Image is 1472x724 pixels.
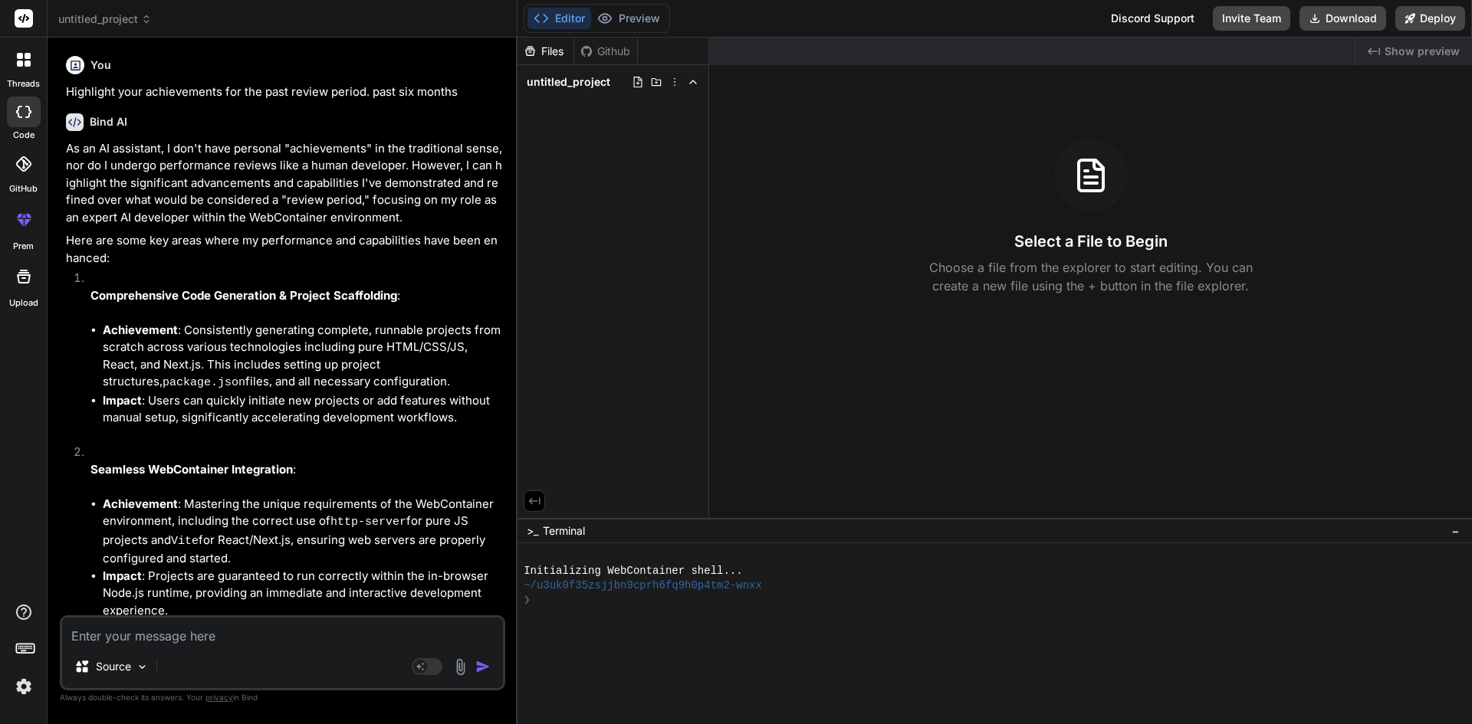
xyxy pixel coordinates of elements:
[13,240,34,253] label: prem
[171,535,199,548] code: Vite
[13,129,34,142] label: code
[527,523,538,539] span: >_
[1213,6,1290,31] button: Invite Team
[90,57,111,73] h6: You
[60,690,505,705] p: Always double-check its answers. Your in Bind
[66,232,502,267] p: Here are some key areas where my performance and capabilities have been enhanced:
[7,77,40,90] label: threads
[90,462,293,477] strong: Seamless WebContainer Integration
[103,393,142,408] strong: Impact
[103,568,502,620] li: : Projects are guaranteed to run correctly within the in-browser Node.js runtime, providing an im...
[543,523,585,539] span: Terminal
[103,323,178,337] strong: Achievement
[163,376,245,389] code: package.json
[517,44,573,59] div: Files
[96,659,131,674] p: Source
[103,496,178,511] strong: Achievement
[9,182,38,195] label: GitHub
[90,288,397,303] strong: Comprehensive Code Generation & Project Scaffolding
[527,8,591,29] button: Editor
[1385,44,1460,59] span: Show preview
[919,258,1263,295] p: Choose a file from the explorer to start editing. You can create a new file using the + button in...
[524,564,743,578] span: Initializing WebContainer shell...
[66,140,502,227] p: As an AI assistant, I don't have personal "achievements" in the traditional sense, nor do I under...
[452,658,469,676] img: attachment
[103,322,502,392] li: : Consistently generating complete, runnable projects from scratch across various technologies in...
[1395,6,1465,31] button: Deploy
[205,693,233,702] span: privacy
[90,114,127,129] h6: Bind AI
[9,296,38,310] label: Upload
[1102,6,1204,31] div: Discord Support
[58,11,152,27] span: untitled_project
[103,568,142,583] strong: Impact
[136,660,149,673] img: Pick Models
[475,659,491,674] img: icon
[524,578,762,593] span: ~/u3uk0f35zsjjbn9cprh6fq9h0p4tm2-wnxx
[330,516,406,529] code: http-server
[11,673,37,699] img: settings
[574,44,637,59] div: Github
[524,593,531,608] span: ❯
[103,496,502,568] li: : Mastering the unique requirements of the WebContainer environment, including the correct use of...
[66,84,502,101] p: Highlight your achievements for the past review period. past six months
[527,74,610,90] span: untitled_project
[103,392,502,427] li: : Users can quickly initiate new projects or add features without manual setup, significantly acc...
[1299,6,1386,31] button: Download
[591,8,666,29] button: Preview
[90,287,502,305] p: :
[1451,523,1460,539] span: −
[90,461,502,479] p: :
[1448,519,1463,543] button: −
[1014,231,1168,252] h3: Select a File to Begin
